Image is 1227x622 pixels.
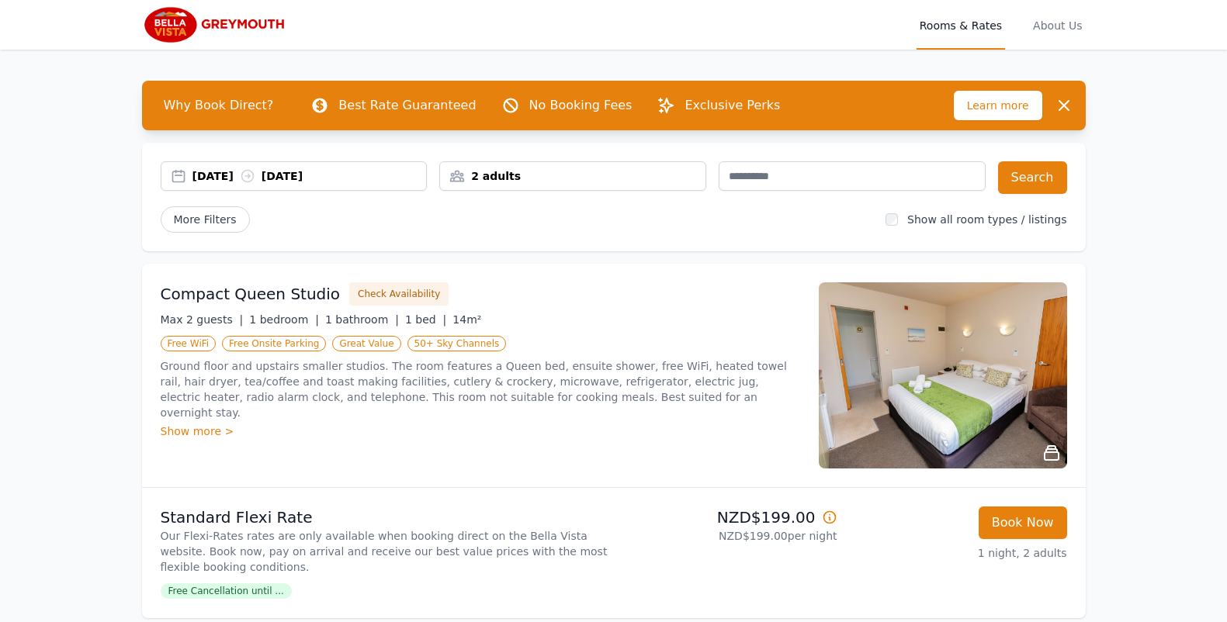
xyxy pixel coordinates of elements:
button: Check Availability [349,282,449,306]
p: Exclusive Perks [685,96,780,115]
p: NZD$199.00 per night [620,528,837,544]
label: Show all room types / listings [907,213,1066,226]
span: 1 bed | [405,313,446,326]
img: Bella Vista Greymouth [142,6,291,43]
p: Our Flexi-Rates rates are only available when booking direct on the Bella Vista website. Book now... [161,528,608,575]
span: 1 bathroom | [325,313,399,326]
span: 1 bedroom | [249,313,319,326]
button: Search [998,161,1067,194]
p: Best Rate Guaranteed [338,96,476,115]
p: Ground floor and upstairs smaller studios. The room features a Queen bed, ensuite shower, free Wi... [161,358,800,420]
p: Standard Flexi Rate [161,506,608,528]
span: Free Cancellation until ... [161,583,292,599]
div: [DATE] [DATE] [192,168,427,184]
div: 2 adults [440,168,705,184]
span: Learn more [954,91,1042,120]
span: Max 2 guests | [161,313,244,326]
span: Great Value [332,336,400,351]
span: More Filters [161,206,250,233]
span: Free Onsite Parking [222,336,326,351]
span: Free WiFi [161,336,217,351]
div: Show more > [161,423,800,439]
button: Book Now [979,506,1067,539]
p: NZD$199.00 [620,506,837,528]
span: 14m² [452,313,481,326]
span: Why Book Direct? [151,90,286,121]
h3: Compact Queen Studio [161,283,341,305]
span: 50+ Sky Channels [407,336,507,351]
p: No Booking Fees [529,96,633,115]
p: 1 night, 2 adults [850,545,1067,561]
